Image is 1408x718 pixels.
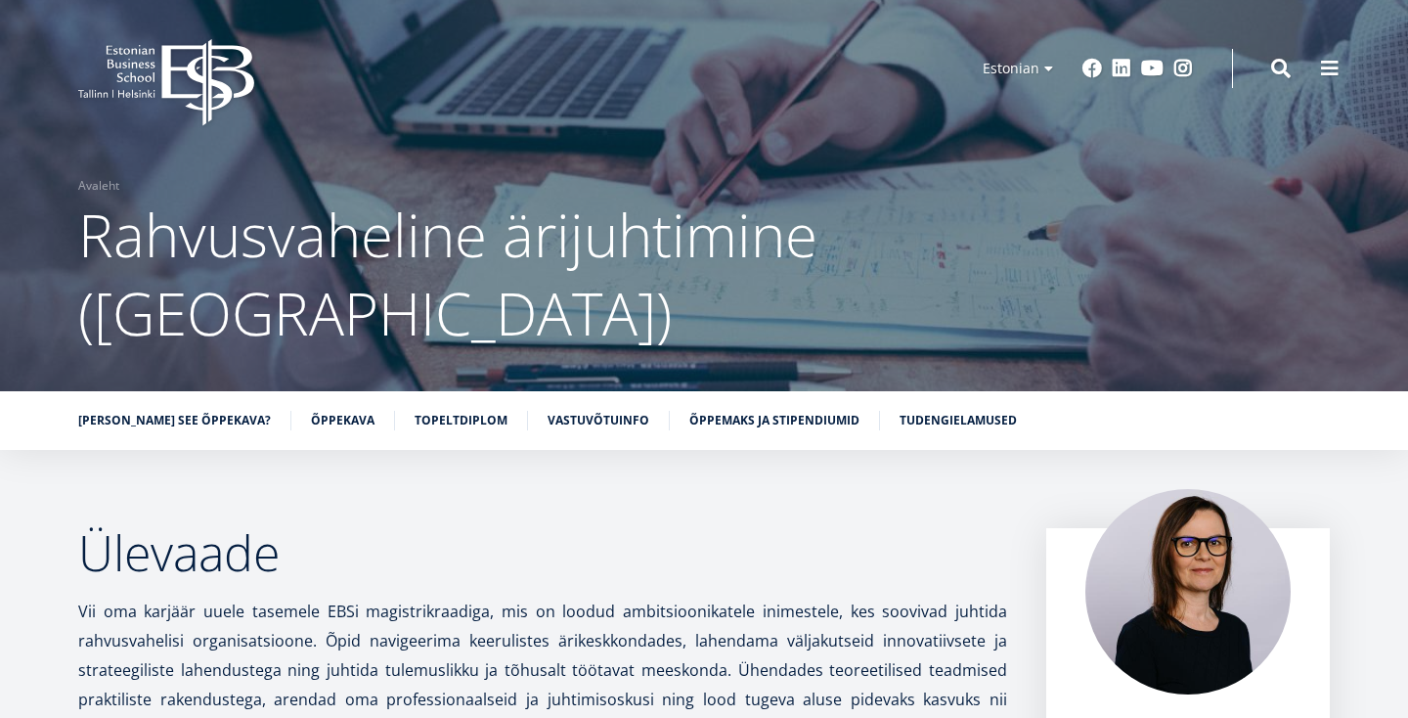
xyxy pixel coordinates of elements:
[78,195,817,353] span: Rahvusvaheline ärijuhtimine ([GEOGRAPHIC_DATA])
[900,411,1017,430] a: Tudengielamused
[548,411,649,430] a: Vastuvõtuinfo
[689,411,859,430] a: Õppemaks ja stipendiumid
[311,411,374,430] a: Õppekava
[78,411,271,430] a: [PERSON_NAME] see õppekava?
[78,528,1007,577] h2: Ülevaade
[1112,59,1131,78] a: Linkedin
[1141,59,1164,78] a: Youtube
[415,411,507,430] a: Topeltdiplom
[1085,489,1291,695] img: Piret Masso
[78,176,119,196] a: Avaleht
[1082,59,1102,78] a: Facebook
[1173,59,1193,78] a: Instagram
